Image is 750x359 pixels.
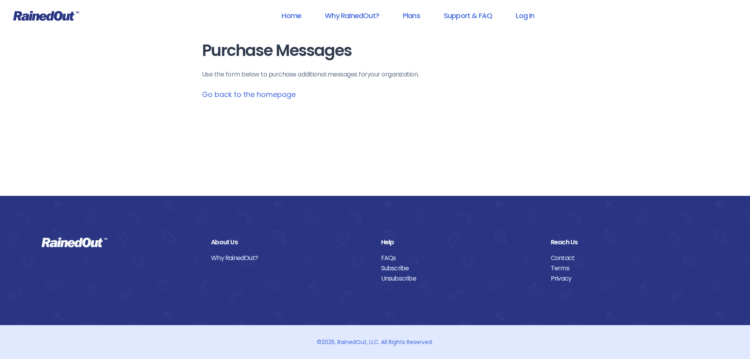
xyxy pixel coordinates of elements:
[381,237,539,247] div: Help
[315,7,389,24] a: Why RainedOut?
[393,7,430,24] a: Plans
[211,237,369,247] div: About Us
[381,273,539,284] a: Unsubscribe
[202,70,548,79] p: Use the form below to purchase additional messages for your organization .
[551,237,709,247] div: Reach Us
[211,253,369,263] a: Why RainedOut?
[381,253,539,263] a: FAQs
[551,273,709,284] a: Privacy
[381,263,539,273] a: Subscribe
[202,89,296,99] a: Go back to the homepage
[271,7,311,24] a: Home
[551,263,709,273] a: Terms
[202,42,548,60] h1: Purchase Messages
[433,7,502,24] a: Support & FAQ
[551,253,709,263] a: Contact
[506,7,544,24] a: Log In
